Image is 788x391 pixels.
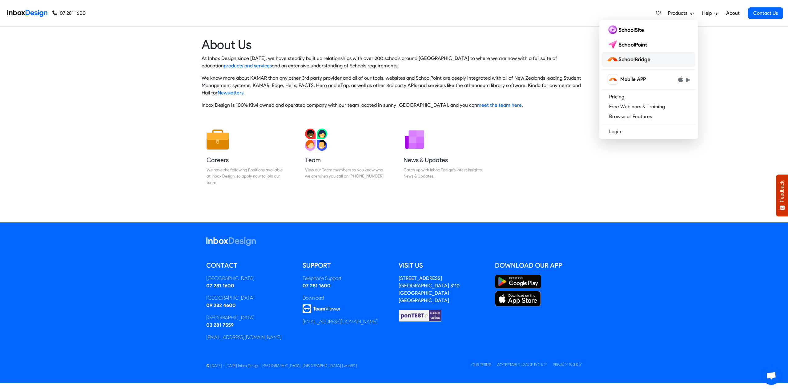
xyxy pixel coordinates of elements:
a: 07 281 1600 [206,283,234,289]
a: [STREET_ADDRESS][GEOGRAPHIC_DATA] 3110[GEOGRAPHIC_DATA][GEOGRAPHIC_DATA] [399,275,460,303]
a: [EMAIL_ADDRESS][DOMAIN_NAME] [206,334,281,340]
img: Google Play Store [495,275,541,289]
a: News & Updates Catch up with Inbox Design's latest Insights, News & Updates. [399,124,488,190]
h5: Visit us [399,261,486,270]
a: Newsletters [218,90,243,96]
img: 2022_01_13_icon_job.svg [207,129,229,151]
p: We know more about KAMAR than any other 3rd party provider and all of our tools, websites and Sch... [202,74,586,97]
a: Our Terms [471,362,491,367]
div: We have the following Positions available at Inbox Design, so apply now to join our team [207,167,286,186]
div: Telephone Support [303,275,390,282]
a: Free Webinars & Training [602,102,695,112]
h5: Download our App [495,261,582,270]
img: Apple App Store [495,291,541,306]
h5: News & Updates [404,156,483,164]
h5: Support [303,261,390,270]
heading: About Us [202,37,586,52]
a: Contact Us [748,7,783,19]
a: Pricing [602,92,695,102]
img: logo_teamviewer.svg [303,304,341,313]
a: meet the team here [477,102,522,108]
a: 07 281 1600 [52,10,86,17]
a: 03 281 7559 [206,322,234,328]
h5: Contact [206,261,293,270]
button: Feedback - Show survey [776,174,788,216]
a: Acceptable Usage Policy [497,362,547,367]
div: Open chat [762,366,781,385]
a: Team View our Team members so you know who we are when you call on [PHONE_NUMBER] [300,124,389,190]
img: 2022_01_12_icon_newsletter.svg [404,129,426,151]
a: 09 282 4600 [206,302,236,308]
img: schoolpoint logo [607,40,650,50]
a: Privacy Policy [553,362,582,367]
span: Help [702,10,714,17]
a: Checked & Verified by penTEST [399,312,442,318]
div: Catch up with Inbox Design's latest Insights, News & Updates. [404,167,483,179]
a: products and services [224,63,272,69]
span: © [DATE] - [DATE] Inbox Design | [GEOGRAPHIC_DATA], [GEOGRAPHIC_DATA] | web89 | [206,363,357,368]
a: Products [665,7,696,19]
div: Products [599,20,698,139]
span: Feedback [779,181,785,202]
img: Checked & Verified by penTEST [399,309,442,322]
p: At Inbox Design since [DATE], we have steadily built up relationships with over 200 schools aroun... [202,55,586,70]
img: schoolsite logo [607,25,646,35]
span: Products [668,10,690,17]
address: [STREET_ADDRESS] [GEOGRAPHIC_DATA] 3110 [GEOGRAPHIC_DATA] [GEOGRAPHIC_DATA] [399,275,460,303]
a: Help [700,7,721,19]
a: 07 281 1600 [303,283,331,289]
div: View our Team members so you know who we are when you call on [PHONE_NUMBER] [305,167,384,179]
a: [EMAIL_ADDRESS][DOMAIN_NAME] [303,319,378,325]
a: schoolbridge icon Mobile APP [602,72,695,87]
a: Login [602,127,695,137]
a: Browse all Features [602,112,695,122]
img: schoolbridge logo [607,54,653,64]
img: 2022_01_13_icon_team.svg [305,129,327,151]
div: [GEOGRAPHIC_DATA] [206,275,293,282]
img: logo_inboxdesign_white.svg [206,237,256,246]
span: Mobile APP [620,76,646,83]
img: schoolbridge icon [608,74,618,84]
a: About [724,7,741,19]
p: Inbox Design is 100% Kiwi owned and operated company with our team located in sunny [GEOGRAPHIC_D... [202,102,586,109]
h5: Team [305,156,384,164]
a: Careers We have the following Positions available at Inbox Design, so apply now to join our team [202,124,291,190]
h5: Careers [207,156,286,164]
div: Download [303,294,390,302]
div: [GEOGRAPHIC_DATA] [206,314,293,321]
div: [GEOGRAPHIC_DATA] [206,294,293,302]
